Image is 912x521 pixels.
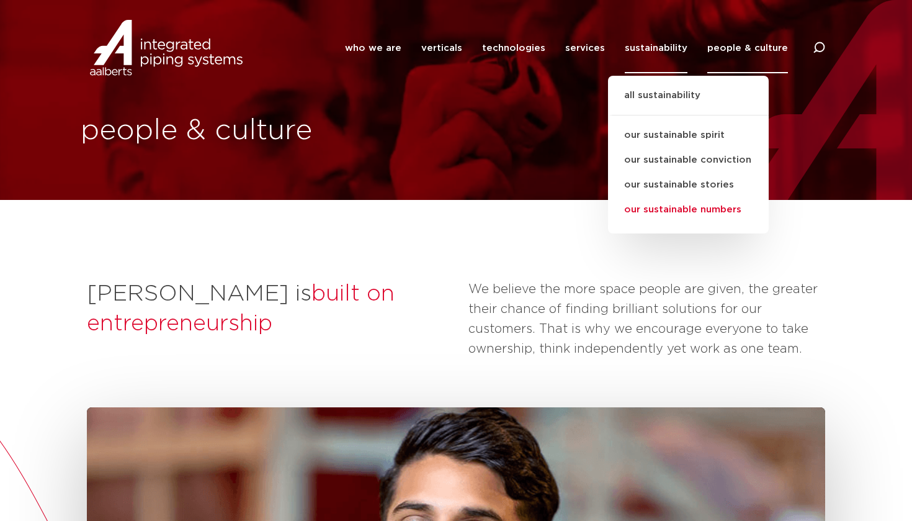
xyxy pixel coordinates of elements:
a: all sustainability [608,88,769,116]
a: people & culture [707,23,788,73]
a: who we are [345,23,401,73]
a: our sustainable stories [608,173,769,197]
a: services [565,23,605,73]
h1: people & culture [81,111,450,151]
h2: [PERSON_NAME] is [87,279,456,339]
a: our sustainable numbers [608,197,769,222]
a: our sustainable conviction [608,148,769,173]
span: built on entrepreneurship [87,283,395,335]
a: technologies [482,23,545,73]
a: verticals [421,23,462,73]
a: our sustainable spirit [608,123,769,148]
ul: sustainability [608,76,769,233]
p: We believe the more space people are given, the greater their chance of finding brilliant solutio... [468,279,825,359]
nav: Menu [345,23,788,73]
a: sustainability [625,23,687,73]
